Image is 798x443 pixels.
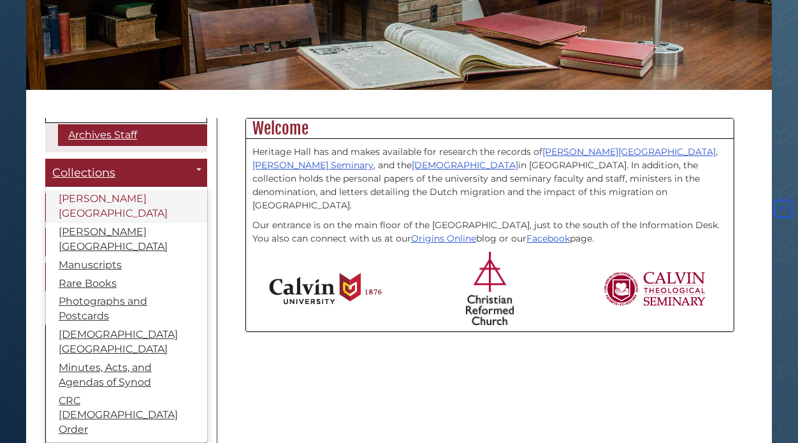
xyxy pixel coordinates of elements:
a: [PERSON_NAME] Seminary [252,159,374,171]
img: Christian Reformed Church [466,252,514,325]
a: Rare Books [46,275,207,293]
p: Heritage Hall has and makes available for research the records of , , and the in [GEOGRAPHIC_DATA... [252,145,727,212]
a: [DEMOGRAPHIC_DATA][GEOGRAPHIC_DATA] [46,326,207,359]
img: Calvin University [269,273,382,305]
p: Our entrance is on the main floor of the [GEOGRAPHIC_DATA], just to the south of the Information ... [252,219,727,245]
a: Origins Online [411,233,476,244]
span: Collections [52,166,115,180]
a: CRC [DEMOGRAPHIC_DATA] Order [46,392,207,440]
img: Calvin Theological Seminary [603,272,706,306]
a: Back to Top [771,203,795,215]
a: Archives Staff [58,124,207,146]
a: Minutes, Acts, and Agendas of Synod [46,359,207,392]
a: Photographs and Postcards [46,293,207,326]
a: [PERSON_NAME][GEOGRAPHIC_DATA] [46,223,207,256]
a: [PERSON_NAME][GEOGRAPHIC_DATA] [542,146,716,157]
a: Collections [45,159,207,187]
a: Manuscripts [46,256,207,275]
h2: Welcome [246,119,734,139]
a: [PERSON_NAME][GEOGRAPHIC_DATA] [46,190,207,223]
a: [DEMOGRAPHIC_DATA] [412,159,518,171]
a: Facebook [526,233,570,244]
